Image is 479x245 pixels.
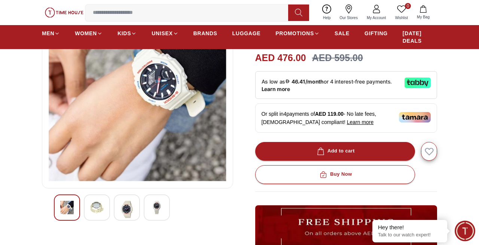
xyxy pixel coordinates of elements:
[232,30,261,37] span: LUGGAGE
[118,27,137,40] a: KIDS
[275,30,314,37] span: PROMOTIONS
[312,51,363,65] h3: AED 595.00
[255,142,415,161] button: Add to cart
[318,170,352,179] div: Buy Now
[315,111,344,117] span: AED 119.00
[45,7,83,17] img: ...
[412,4,434,21] button: My Bag
[392,15,411,21] span: Wishlist
[405,3,411,9] span: 0
[120,201,134,218] img: G-SHOCK Women's Analog-Digital Black Dial Watch - GMA-S2100WT-7A1DR
[255,51,306,65] h2: AED 476.00
[364,30,388,37] span: GIFTING
[318,3,335,22] a: Help
[315,147,355,155] div: Add to cart
[403,27,437,48] a: [DATE] DEALS
[90,201,104,214] img: G-SHOCK Women's Analog-Digital Black Dial Watch - GMA-S2100WT-7A1DR
[255,103,437,133] div: Or split in 4 payments of - No late fees, [DEMOGRAPHIC_DATA] compliant!
[75,27,103,40] a: WOMEN
[48,3,227,182] img: G-SHOCK Women's Analog-Digital Black Dial Watch - GMA-S2100WT-7A1DR
[414,14,433,20] span: My Bag
[320,15,334,21] span: Help
[60,201,74,214] img: G-SHOCK Women's Analog-Digital Black Dial Watch - GMA-S2100WT-7A1DR
[399,112,431,122] img: Tamara
[347,119,374,125] span: Learn more
[152,30,173,37] span: UNISEX
[337,15,361,21] span: Our Stores
[275,27,320,40] a: PROMOTIONS
[335,3,362,22] a: Our Stores
[42,27,60,40] a: MEN
[364,27,388,40] a: GIFTING
[378,224,442,231] div: Hey there!
[232,27,261,40] a: LUGGAGE
[335,27,350,40] a: SALE
[118,30,131,37] span: KIDS
[255,165,415,184] button: Buy Now
[403,30,437,45] span: [DATE] DEALS
[42,30,54,37] span: MEN
[364,15,389,21] span: My Account
[152,27,178,40] a: UNISEX
[455,221,475,241] div: Chat Widget
[391,3,412,22] a: 0Wishlist
[193,27,217,40] a: BRANDS
[335,30,350,37] span: SALE
[193,30,217,37] span: BRANDS
[150,201,164,214] img: G-SHOCK Women's Analog-Digital Black Dial Watch - GMA-S2100WT-7A1DR
[378,232,442,238] p: Talk to our watch expert!
[75,30,97,37] span: WOMEN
